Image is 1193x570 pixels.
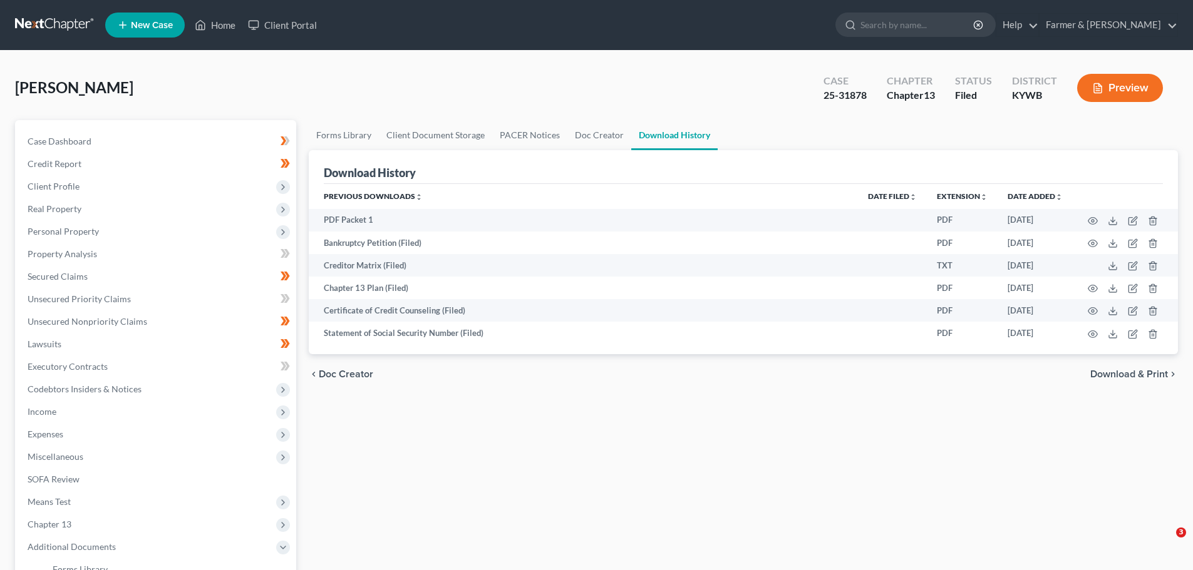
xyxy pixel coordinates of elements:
a: Home [189,14,242,36]
input: Search by name... [860,13,975,36]
div: Case [824,74,867,88]
a: Doc Creator [567,120,631,150]
i: unfold_more [980,193,988,201]
a: Executory Contracts [18,355,296,378]
a: Farmer & [PERSON_NAME] [1040,14,1177,36]
td: [DATE] [998,254,1073,277]
a: Previous Downloadsunfold_more [324,191,423,201]
a: Date Filedunfold_more [868,191,917,201]
span: Real Property [28,203,81,214]
td: Statement of Social Security Number (Filed) [309,322,858,344]
div: KYWB [1012,88,1057,103]
span: 13 [924,89,935,101]
span: Income [28,406,56,417]
a: Property Analysis [18,243,296,265]
iframe: Intercom live chat [1150,527,1180,557]
span: 3 [1176,527,1186,537]
a: PACER Notices [492,120,567,150]
div: District [1012,74,1057,88]
a: Unsecured Priority Claims [18,288,296,310]
i: unfold_more [415,193,423,201]
a: Forms Library [309,120,379,150]
a: Date addedunfold_more [1008,191,1063,201]
span: Doc Creator [319,369,373,379]
i: unfold_more [1055,193,1063,201]
span: Secured Claims [28,271,88,282]
button: Preview [1077,74,1163,102]
div: Chapter [887,88,935,103]
a: Extensionunfold_more [937,191,988,201]
div: Filed [955,88,992,103]
div: Previous Downloads [309,184,1178,344]
a: SOFA Review [18,468,296,491]
span: Miscellaneous [28,451,83,462]
a: Case Dashboard [18,130,296,153]
a: Lawsuits [18,333,296,355]
td: PDF [927,277,998,299]
div: 25-31878 [824,88,867,103]
span: Executory Contracts [28,361,108,372]
span: Expenses [28,429,63,439]
td: Chapter 13 Plan (Filed) [309,277,858,299]
td: [DATE] [998,232,1073,254]
span: Lawsuits [28,338,61,349]
a: Credit Report [18,153,296,175]
td: [DATE] [998,322,1073,344]
td: [DATE] [998,299,1073,322]
div: Status [955,74,992,88]
td: Bankruptcy Petition (Filed) [309,232,858,254]
span: Codebtors Insiders & Notices [28,384,142,394]
span: Credit Report [28,158,81,169]
a: Client Document Storage [379,120,492,150]
i: chevron_left [309,369,319,379]
span: Personal Property [28,226,99,237]
a: Secured Claims [18,265,296,288]
td: PDF [927,322,998,344]
td: PDF [927,232,998,254]
span: Download & Print [1090,369,1168,379]
span: [PERSON_NAME] [15,78,133,96]
td: [DATE] [998,277,1073,299]
button: Download & Print chevron_right [1090,369,1178,379]
i: chevron_right [1168,369,1178,379]
span: Additional Documents [28,541,116,552]
div: Chapter [887,74,935,88]
span: New Case [131,21,173,30]
td: PDF Packet 1 [309,209,858,232]
span: Case Dashboard [28,136,91,146]
span: Chapter 13 [28,519,71,529]
span: Client Profile [28,181,80,191]
td: PDF [927,299,998,322]
span: SOFA Review [28,474,80,484]
a: Download History [631,120,718,150]
td: Certificate of Credit Counseling (Filed) [309,299,858,322]
span: Means Test [28,496,71,507]
span: Unsecured Nonpriority Claims [28,316,147,327]
i: unfold_more [909,193,917,201]
span: Unsecured Priority Claims [28,293,131,304]
td: [DATE] [998,209,1073,232]
div: Download History [324,165,416,180]
td: TXT [927,254,998,277]
td: Creditor Matrix (Filed) [309,254,858,277]
a: Help [996,14,1038,36]
a: Unsecured Nonpriority Claims [18,310,296,333]
a: Client Portal [242,14,323,36]
span: Property Analysis [28,248,97,259]
td: PDF [927,209,998,232]
button: chevron_left Doc Creator [309,369,373,379]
